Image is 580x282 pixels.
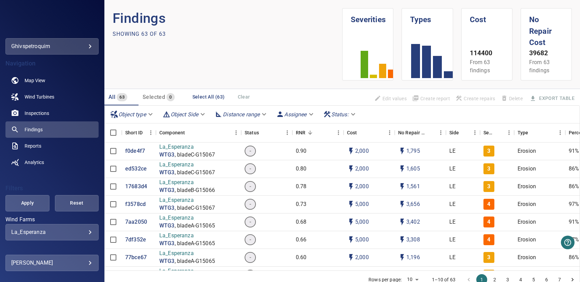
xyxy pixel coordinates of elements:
[159,257,175,265] a: WTG3
[273,108,317,120] div: Assignee
[159,151,175,159] a: WTG3
[245,123,259,142] div: Status
[347,165,355,173] svg: Auto cost
[569,218,579,226] p: 91%
[160,108,209,120] div: Object Side
[5,185,99,192] h4: Filters
[406,147,420,155] p: 1,795
[296,147,307,155] p: 0.90
[125,165,147,173] a: ed532ce
[449,123,459,142] div: Side
[212,108,271,120] div: Distance range
[245,183,255,191] span: -
[5,105,99,121] a: inspections noActive
[292,123,344,142] div: RNR
[372,93,409,104] span: Findings that are included in repair orders will not be updated
[245,254,255,262] span: -
[351,9,385,26] h1: Severities
[125,254,147,262] p: 77bce67
[320,108,360,120] div: Status:
[305,128,315,137] button: Sort
[398,200,406,208] svg: Auto impact
[518,165,536,173] p: Erosion
[504,128,514,138] button: Menu
[410,9,444,26] h1: Types
[518,201,536,208] p: Erosion
[5,121,99,138] a: findings active
[296,236,307,244] p: 0.66
[159,143,215,151] p: La_Esperanza
[5,217,99,222] label: Wind Farms
[125,201,146,208] a: f3578cd
[159,161,215,169] p: La_Esperanza
[125,218,147,226] a: 7aa2050
[175,222,215,230] p: , bladeA-G15065
[518,123,528,142] div: Type
[487,218,490,226] p: 4
[514,123,565,142] div: Type
[159,222,175,230] a: WTG3
[5,154,99,170] a: analytics noActive
[487,236,490,244] p: 4
[175,240,215,248] p: , bladeA-G15065
[449,218,455,226] p: LE
[223,111,260,118] em: Distance range
[55,195,99,211] button: Reset
[569,165,579,173] p: 86%
[159,240,175,248] p: WTG3
[347,253,355,262] svg: Auto cost
[245,236,255,244] span: -
[159,214,215,222] p: La_Esperanza
[296,201,307,208] p: 0.73
[385,128,395,138] button: Menu
[166,93,174,101] span: 0
[143,94,165,100] span: Selected
[14,199,41,207] span: Apply
[282,128,292,138] button: Menu
[569,236,579,244] p: 97%
[11,257,93,268] div: [PERSON_NAME]
[296,218,307,226] p: 0.68
[5,60,99,67] h4: Navigation
[11,229,93,235] div: La_Esperanza
[529,48,563,58] p: 39682
[5,138,99,154] a: reports noActive
[159,267,215,275] p: La_Esperanza
[347,147,355,155] svg: Auto cost
[118,111,146,118] em: Object type
[125,147,145,155] a: f0de4f7
[470,128,480,138] button: Menu
[175,187,215,194] p: , bladeB-G15066
[406,165,420,173] p: 1,605
[11,41,93,52] div: ghivspetroquim
[159,196,215,204] p: La_Esperanza
[245,201,255,208] span: -
[518,183,536,191] p: Erosion
[518,236,536,244] p: Erosion
[449,165,455,173] p: LE
[159,169,175,177] a: WTG3
[241,123,292,142] div: Status
[406,254,420,262] p: 1,196
[159,187,175,194] a: WTG3
[5,195,49,211] button: Apply
[296,123,305,142] div: Repair Now Ratio: The ratio of the additional incurred cost of repair in 1 year and the cost of r...
[398,123,426,142] div: Projected additional costs incurred by waiting 1 year to repair. This is a function of possible i...
[487,201,490,208] p: 4
[331,111,349,118] em: Status :
[159,204,175,212] a: WTG3
[357,128,367,137] button: Sort
[156,123,241,142] div: Component
[245,147,255,155] span: -
[569,147,579,155] p: 91%
[398,165,406,173] svg: Auto impact
[159,232,215,240] p: La_Esperanza
[107,108,157,120] div: Object type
